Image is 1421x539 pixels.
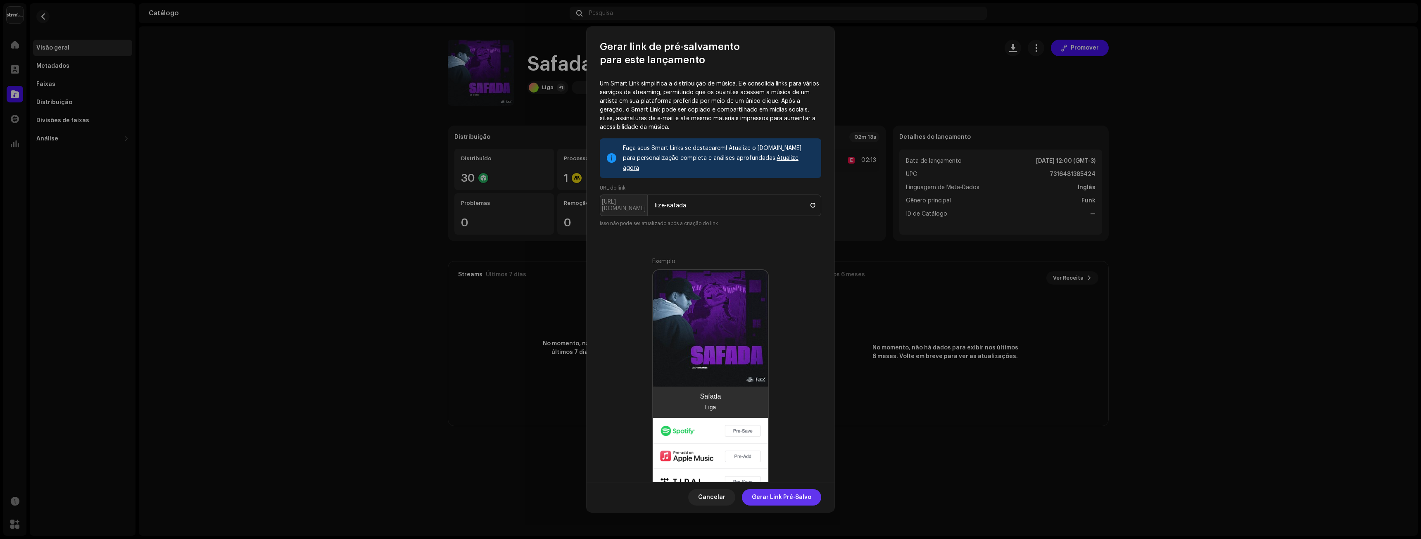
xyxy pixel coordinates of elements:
font: Exemplo [652,259,675,264]
div: Faça seus Smart Links se destacarem! Atualize o [DOMAIN_NAME] para personalização completa e anál... [623,143,815,173]
button: Gerar Link Pré-Salvo [742,489,821,506]
span: Cancelar [698,489,725,506]
font: Safada [700,393,721,400]
font: Liga [705,404,716,411]
font: URL do link [600,185,625,190]
font: [URL][DOMAIN_NAME] [602,199,646,211]
img: 692c9945-afba-41a8-b896-f04b68f34b37 [653,270,770,387]
p: Um Smart Link simplifica a distribuição de música. Ele consolida links para vários serviços de st... [600,80,821,132]
button: Cancelar [688,489,735,506]
font: Isso não pode ser atualizado após a criação do link [600,221,718,226]
span: Gerar Link Pré-Salvo [752,489,811,506]
div: Gerar link de pré-salvamento para este lançamento [587,27,834,66]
